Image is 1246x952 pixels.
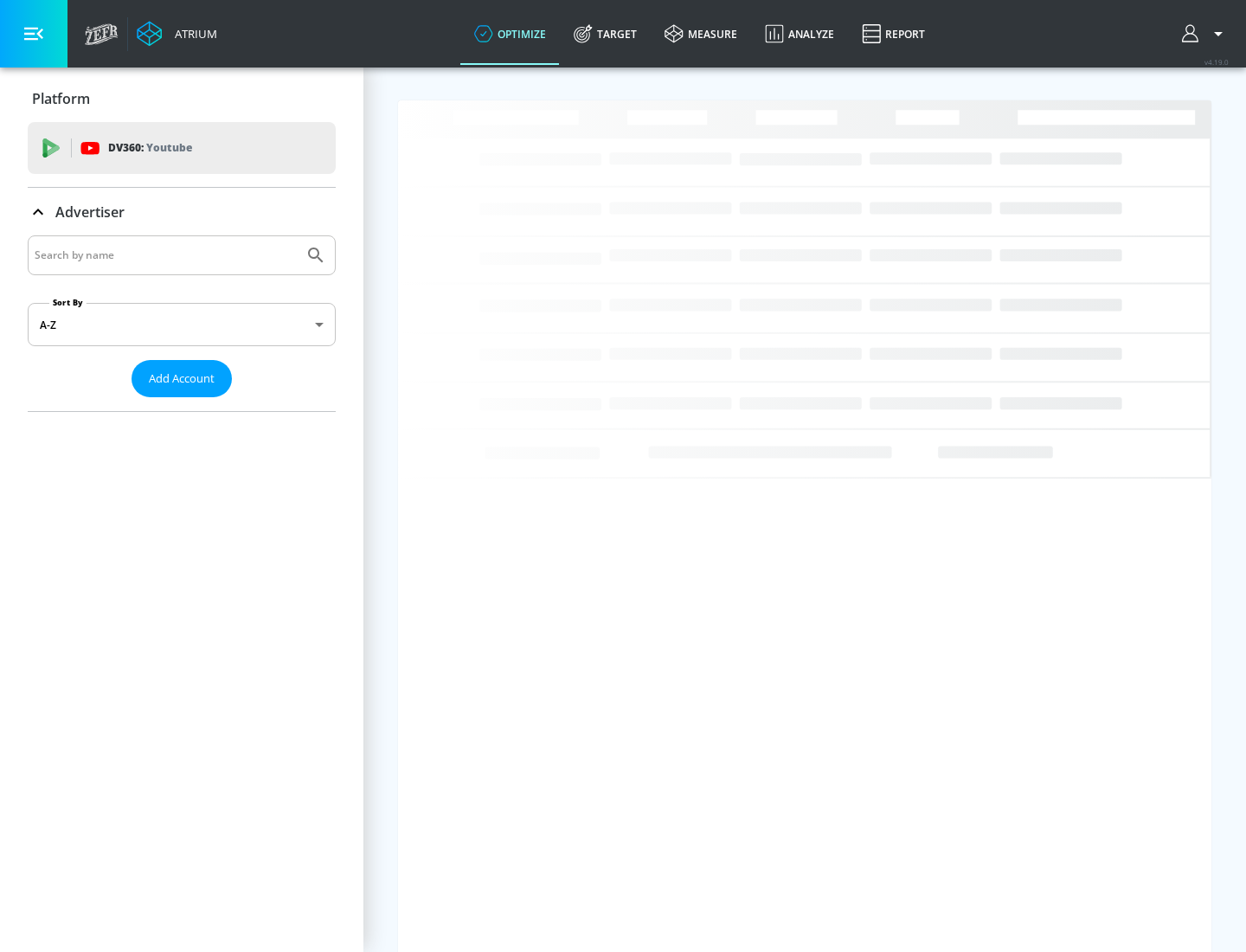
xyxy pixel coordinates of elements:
input: Search by name [35,244,297,267]
p: Advertiser [55,203,125,222]
div: Atrium [168,26,217,42]
p: DV360: [108,138,192,158]
span: Add Account [149,369,215,389]
div: DV360: Youtube [28,122,336,174]
a: optimize [460,3,560,65]
button: Add Account [132,360,232,397]
div: A-Z [28,303,336,346]
nav: list of Advertiser [28,397,336,411]
a: Target [560,3,651,65]
div: Platform [28,74,336,123]
a: measure [651,3,751,65]
a: Report [848,3,939,65]
div: Advertiser [28,188,336,236]
p: Youtube [146,138,192,157]
p: Platform [32,89,90,108]
span: v 4.19.0 [1204,57,1229,67]
div: Advertiser [28,235,336,411]
a: Atrium [137,21,217,47]
label: Sort By [49,297,87,308]
a: Analyze [751,3,848,65]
